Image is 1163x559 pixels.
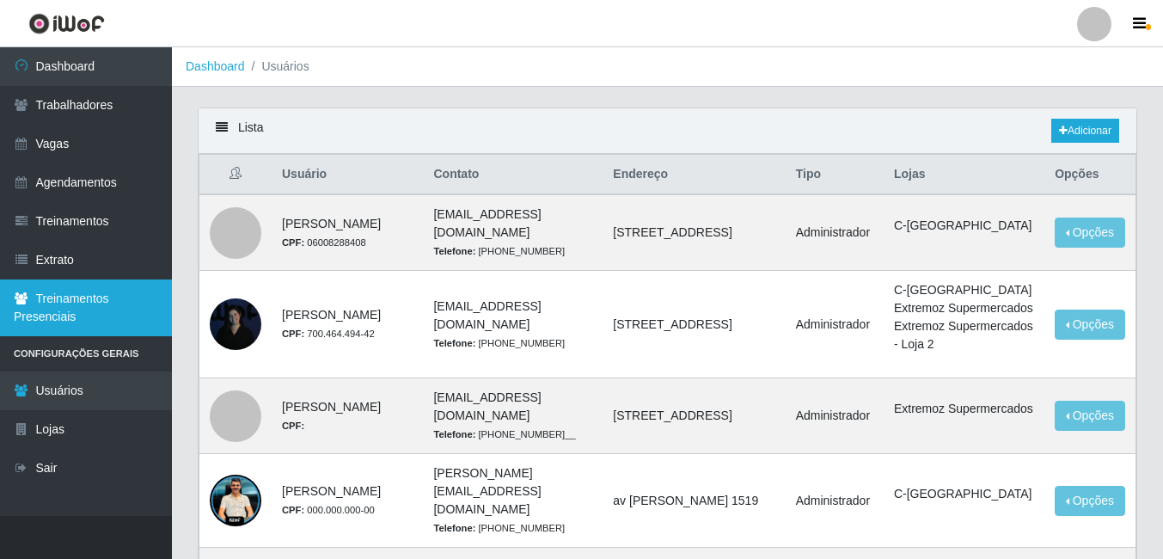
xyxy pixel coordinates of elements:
[423,271,603,378] td: [EMAIL_ADDRESS][DOMAIN_NAME]
[423,454,603,548] td: [PERSON_NAME][EMAIL_ADDRESS][DOMAIN_NAME]
[28,13,105,34] img: CoreUI Logo
[282,505,304,515] strong: CPF:
[603,378,785,454] td: [STREET_ADDRESS]
[433,429,475,439] strong: Telefone:
[1055,486,1125,516] button: Opções
[1055,401,1125,431] button: Opções
[433,246,475,256] strong: Telefone:
[894,299,1034,317] li: Extremoz Supermercados
[433,246,565,256] small: [PHONE_NUMBER]
[282,237,304,248] strong: CPF:
[1055,218,1125,248] button: Opções
[1044,155,1135,195] th: Opções
[245,58,309,76] li: Usuários
[186,59,245,73] a: Dashboard
[282,329,375,339] small: 700.464.494-42
[272,194,423,271] td: [PERSON_NAME]
[272,155,423,195] th: Usuário
[423,155,603,195] th: Contato
[282,237,366,248] small: 06008288408
[272,454,423,548] td: [PERSON_NAME]
[786,271,884,378] td: Administrador
[433,338,475,348] strong: Telefone:
[894,217,1034,235] li: C-[GEOGRAPHIC_DATA]
[282,505,375,515] small: 000.000.000-00
[433,523,475,533] strong: Telefone:
[786,378,884,454] td: Administrador
[603,454,785,548] td: av [PERSON_NAME] 1519
[423,194,603,271] td: [EMAIL_ADDRESS][DOMAIN_NAME]
[1055,310,1125,340] button: Opções
[1051,119,1119,143] a: Adicionar
[172,47,1163,87] nav: breadcrumb
[603,271,785,378] td: [STREET_ADDRESS]
[894,317,1034,353] li: Extremoz Supermercados - Loja 2
[433,523,565,533] small: [PHONE_NUMBER]
[786,194,884,271] td: Administrador
[894,485,1034,503] li: C-[GEOGRAPHIC_DATA]
[433,338,565,348] small: [PHONE_NUMBER]
[603,194,785,271] td: [STREET_ADDRESS]
[884,155,1044,195] th: Lojas
[423,378,603,454] td: [EMAIL_ADDRESS][DOMAIN_NAME]
[786,155,884,195] th: Tipo
[786,454,884,548] td: Administrador
[282,421,304,431] strong: CPF:
[894,281,1034,299] li: C-[GEOGRAPHIC_DATA]
[272,378,423,454] td: [PERSON_NAME]
[894,400,1034,418] li: Extremoz Supermercados
[433,429,575,439] small: [PHONE_NUMBER]__
[199,108,1136,154] div: Lista
[272,271,423,378] td: [PERSON_NAME]
[603,155,785,195] th: Endereço
[282,329,304,339] strong: CPF:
